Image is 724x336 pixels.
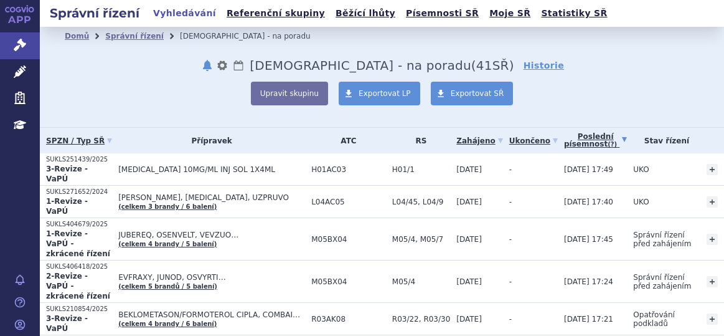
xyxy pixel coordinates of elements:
[524,59,565,72] a: Historie
[633,231,691,248] span: Správní řízení před zahájením
[431,82,514,105] a: Exportovat SŘ
[456,315,482,324] span: [DATE]
[339,82,420,105] a: Exportovat LP
[476,58,492,73] span: 41
[118,273,305,282] span: EVFRAXY, JUNOD, OSVYRTI…
[392,235,450,244] span: M05/4, M05/7
[564,277,613,286] span: [DATE] 17:24
[537,5,611,22] a: Statistiky SŘ
[707,314,718,325] a: +
[223,5,329,22] a: Referenční skupiny
[118,203,217,210] a: (celkem 3 brandy / 6 balení)
[40,4,149,22] h2: Správní řízení
[46,314,88,333] strong: 3-Revize - VaPÚ
[486,5,534,22] a: Moje SŘ
[46,165,88,183] strong: 3-Revize - VaPÚ
[118,310,305,319] span: BEKLOMETASON/FORMOTEROL CIPLA, COMBAIR, ORETO…
[46,229,110,258] strong: 1-Revize - VaPÚ - zkrácené řízení
[46,132,112,150] a: SPZN / Typ SŘ
[118,231,305,239] span: JUBEREQ, OSENVELT, VEVZUO…
[456,277,482,286] span: [DATE]
[392,277,450,286] span: M05/4
[311,315,386,324] span: R03AK08
[251,82,328,105] button: Upravit skupinu
[509,198,512,206] span: -
[311,198,386,206] span: L04AC05
[305,128,386,153] th: ATC
[118,165,305,174] span: [MEDICAL_DATA] 10MG/ML INJ SOL 1X4ML
[451,89,504,98] span: Exportovat SŘ
[311,235,386,244] span: M05BX04
[456,235,482,244] span: [DATE]
[201,58,214,73] button: notifikace
[46,305,112,314] p: SUKLS210854/2025
[633,165,649,174] span: UKO
[509,165,512,174] span: -
[46,220,112,229] p: SUKLS404679/2025
[564,198,613,206] span: [DATE] 17:40
[46,262,112,271] p: SUKLS406418/2025
[402,5,482,22] a: Písemnosti SŘ
[311,165,386,174] span: H01AC03
[65,32,89,41] a: Domů
[707,276,718,287] a: +
[707,164,718,175] a: +
[707,234,718,245] a: +
[392,315,450,324] span: R03/22, R03/30
[633,310,675,328] span: Opatřování podkladů
[332,5,399,22] a: Běžící lhůty
[633,273,691,290] span: Správní řízení před zahájením
[564,128,627,153] a: Poslednípísemnost(?)
[112,128,305,153] th: Přípravek
[216,58,228,73] button: nastavení
[509,277,512,286] span: -
[311,277,386,286] span: M05BX04
[359,89,411,98] span: Exportovat LP
[118,320,217,327] a: (celkem 4 brandy / 6 balení)
[564,315,613,324] span: [DATE] 17:21
[456,198,482,206] span: [DATE]
[509,132,558,150] a: Ukončeno
[392,198,450,206] span: L04/45, L04/9
[149,5,220,22] a: Vyhledávání
[564,165,613,174] span: [DATE] 17:49
[627,128,700,153] th: Stav řízení
[509,235,512,244] span: -
[232,58,245,73] a: Lhůty
[509,315,512,324] span: -
[250,58,471,73] span: Revize - na poradu
[118,193,305,202] span: [PERSON_NAME], [MEDICAL_DATA], UZPRUVO
[46,272,110,300] strong: 2-Revize - VaPÚ - zkrácené řízení
[633,198,649,206] span: UKO
[46,188,112,196] p: SUKLS271652/2024
[564,235,613,244] span: [DATE] 17:45
[456,165,482,174] span: [DATE]
[180,27,327,46] li: Revize - na poradu
[471,58,514,73] span: ( SŘ)
[118,241,217,247] a: (celkem 4 brandy / 5 balení)
[46,197,88,216] strong: 1-Revize - VaPÚ
[118,283,217,290] a: (celkem 5 brandů / 5 balení)
[392,165,450,174] span: H01/1
[105,32,164,41] a: Správní řízení
[608,141,617,148] abbr: (?)
[456,132,502,150] a: Zahájeno
[386,128,450,153] th: RS
[707,196,718,208] a: +
[46,155,112,164] p: SUKLS251439/2025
